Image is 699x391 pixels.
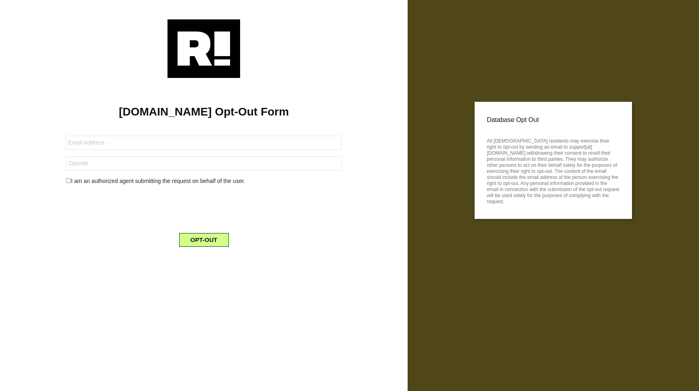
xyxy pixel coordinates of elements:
p: All [DEMOGRAPHIC_DATA] residents may exercise their right to opt-out by sending an email to suppo... [487,136,620,205]
input: Zipcode [66,156,342,170]
h1: [DOMAIN_NAME] Opt-Out Form [12,105,396,119]
input: Email Address [66,136,342,150]
div: I am an authorized agent submitting the request on behalf of the user. [60,177,348,185]
p: Database Opt Out [487,114,620,126]
iframe: reCAPTCHA [142,192,265,223]
img: Retention.com [167,19,240,78]
button: OPT-OUT [179,233,229,247]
